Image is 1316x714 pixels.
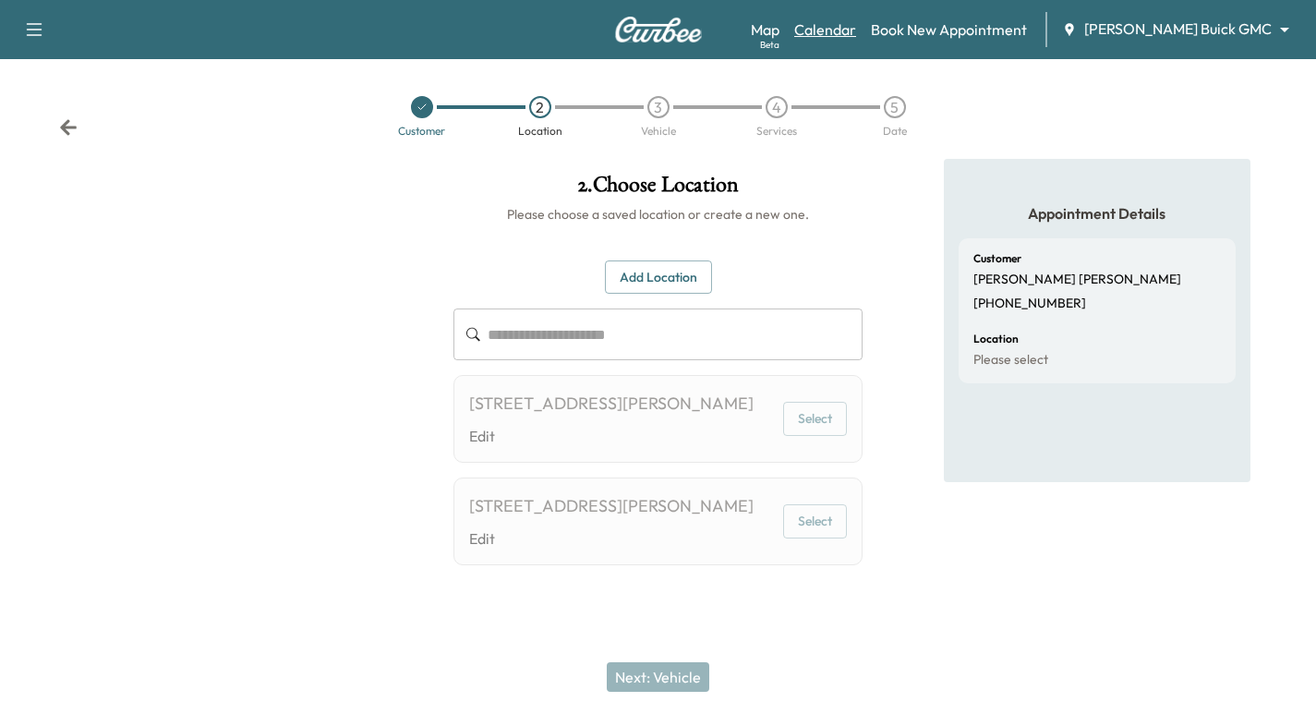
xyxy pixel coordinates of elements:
[884,96,906,118] div: 5
[883,126,907,137] div: Date
[756,126,797,137] div: Services
[1084,18,1272,40] span: [PERSON_NAME] Buick GMC
[783,504,847,539] button: Select
[469,391,754,417] div: [STREET_ADDRESS][PERSON_NAME]
[59,118,78,137] div: Back
[529,96,551,118] div: 2
[973,253,1021,264] h6: Customer
[973,352,1048,369] p: Please select
[766,96,788,118] div: 4
[453,205,863,224] h6: Please choose a saved location or create a new one.
[871,18,1027,41] a: Book New Appointment
[760,38,779,52] div: Beta
[973,272,1181,288] p: [PERSON_NAME] [PERSON_NAME]
[398,126,445,137] div: Customer
[469,493,754,519] div: [STREET_ADDRESS][PERSON_NAME]
[641,126,676,137] div: Vehicle
[973,296,1086,312] p: [PHONE_NUMBER]
[614,17,703,42] img: Curbee Logo
[647,96,670,118] div: 3
[605,260,712,295] button: Add Location
[783,402,847,436] button: Select
[453,174,863,205] h1: 2 . Choose Location
[794,18,856,41] a: Calendar
[973,333,1019,345] h6: Location
[751,18,779,41] a: MapBeta
[959,203,1236,224] h5: Appointment Details
[518,126,562,137] div: Location
[469,527,754,550] a: Edit
[469,425,754,447] a: Edit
